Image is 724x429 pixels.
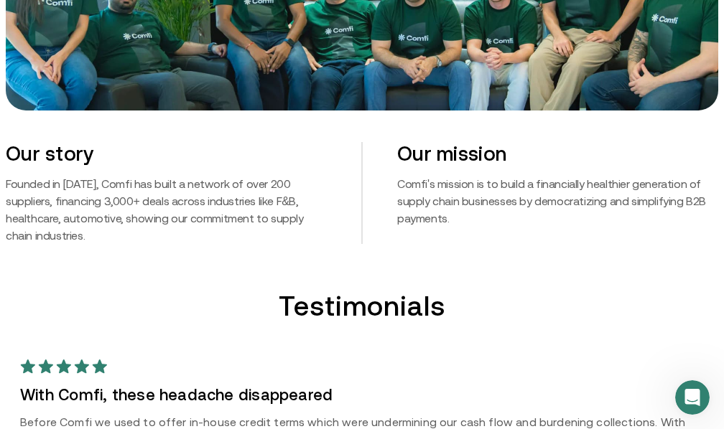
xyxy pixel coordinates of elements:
h2: Testimonials [279,290,445,322]
h3: With Comfi, these headache disappeared [20,385,704,406]
iframe: Intercom live chat [675,380,710,415]
p: Comfi's mission is to build a financially healthier generation of supply chain businesses by demo... [397,175,718,227]
h2: Our mission [397,142,718,166]
p: Founded in [DATE], Comfi has built a network of over 200 suppliers, financing 3,000+ deals across... [6,175,327,244]
h2: Our story [6,142,327,166]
